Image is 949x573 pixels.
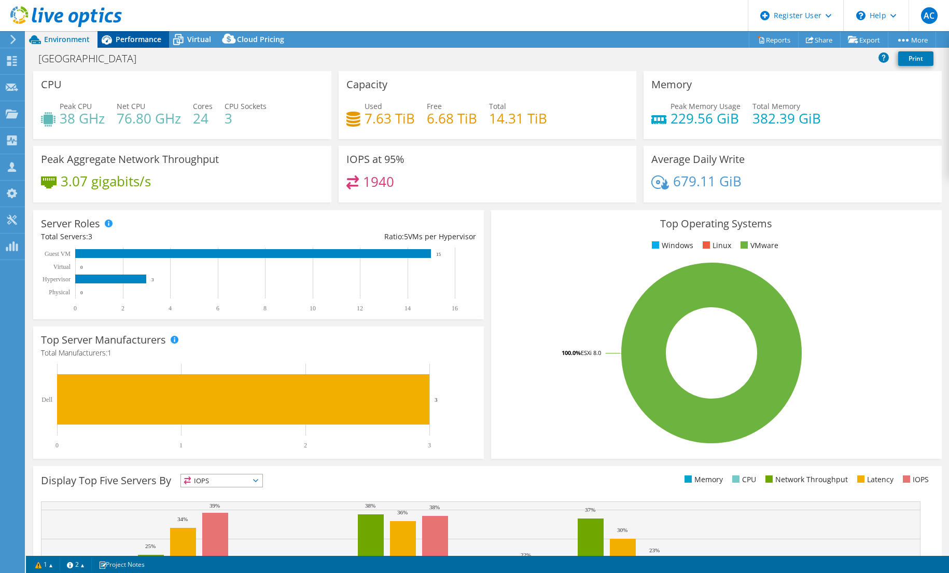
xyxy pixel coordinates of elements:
text: 8 [263,305,267,312]
text: 34% [177,516,188,522]
li: IOPS [900,474,929,485]
text: 3 [151,277,154,282]
div: Total Servers: [41,231,258,242]
h4: 24 [193,113,213,124]
text: 6 [216,305,219,312]
h3: Server Roles [41,218,100,229]
h4: 3 [225,113,267,124]
h4: 6.68 TiB [427,113,477,124]
span: Environment [44,34,90,44]
span: Net CPU [117,101,145,111]
li: Network Throughput [763,474,848,485]
text: 16 [452,305,458,312]
text: 30% [617,527,627,533]
tspan: 100.0% [562,349,581,357]
text: 4 [169,305,172,312]
text: Physical [49,289,70,296]
h4: 1940 [363,176,394,187]
span: AC [921,7,938,24]
span: Total Memory [752,101,800,111]
text: Dell [41,396,52,403]
tspan: ESXi 8.0 [581,349,601,357]
h4: 3.07 gigabits/s [61,175,151,187]
h4: 76.80 GHz [117,113,181,124]
text: 23% [649,547,660,553]
a: Project Notes [91,558,152,571]
li: Memory [682,474,723,485]
span: Cloud Pricing [237,34,284,44]
a: 1 [28,558,60,571]
svg: \n [856,11,866,20]
a: Export [840,32,888,48]
span: Peak CPU [60,101,92,111]
a: More [888,32,936,48]
li: Windows [649,240,693,251]
h3: Average Daily Write [651,154,745,165]
h4: 229.56 GiB [671,113,741,124]
h4: 38 GHz [60,113,105,124]
text: 3 [428,442,431,449]
h3: Peak Aggregate Network Throughput [41,154,219,165]
text: 36% [397,509,408,515]
span: 5 [404,231,408,241]
li: Latency [855,474,894,485]
h1: [GEOGRAPHIC_DATA] [34,53,152,64]
h4: Total Manufacturers: [41,347,476,359]
text: 2 [121,305,124,312]
text: 38% [429,504,440,510]
span: 3 [88,231,92,241]
span: CPU Sockets [225,101,267,111]
span: Performance [116,34,161,44]
a: 2 [60,558,92,571]
h4: 14.31 TiB [489,113,547,124]
text: 10 [310,305,316,312]
text: 2 [304,442,307,449]
h3: CPU [41,79,62,90]
h4: 382.39 GiB [752,113,821,124]
text: 3 [435,397,438,403]
span: Total [489,101,506,111]
text: 22% [521,552,531,558]
text: 0 [80,265,83,270]
h3: Top Server Manufacturers [41,334,166,346]
text: 37% [585,507,595,513]
span: Free [427,101,442,111]
div: Ratio: VMs per Hypervisor [258,231,476,242]
a: Share [798,32,841,48]
span: 1 [107,348,111,358]
text: 14 [404,305,411,312]
h3: Capacity [346,79,387,90]
text: Hypervisor [43,276,71,283]
h4: 7.63 TiB [365,113,415,124]
text: 0 [80,290,83,295]
text: 1 [179,442,183,449]
h3: Top Operating Systems [499,218,934,229]
span: Peak Memory Usage [671,101,741,111]
span: IOPS [181,474,262,487]
text: 15 [436,252,441,257]
text: Virtual [53,263,71,270]
text: 0 [55,442,59,449]
span: Used [365,101,382,111]
a: Print [898,51,933,66]
text: 12 [357,305,363,312]
text: 0 [74,305,77,312]
a: Reports [749,32,799,48]
li: Linux [700,240,731,251]
span: Cores [193,101,213,111]
text: 38% [365,502,375,509]
text: 25% [145,543,156,549]
span: Virtual [187,34,211,44]
h3: Memory [651,79,692,90]
li: VMware [738,240,778,251]
text: Guest VM [45,250,71,257]
text: 39% [210,502,220,509]
h4: 679.11 GiB [673,175,742,187]
h3: IOPS at 95% [346,154,404,165]
li: CPU [730,474,756,485]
